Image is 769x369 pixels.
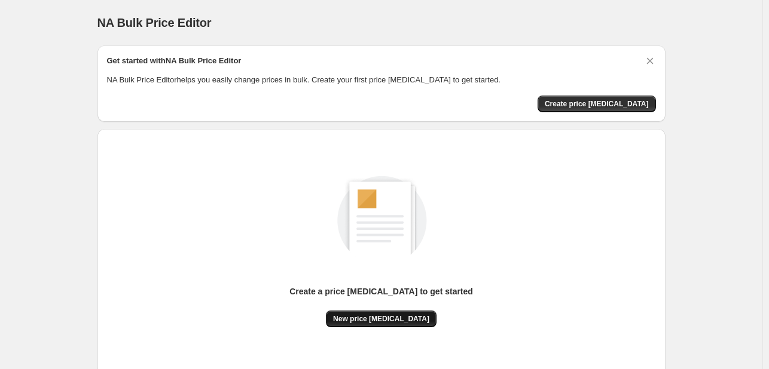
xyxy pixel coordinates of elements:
[644,55,656,67] button: Dismiss card
[545,99,649,109] span: Create price [MEDICAL_DATA]
[97,16,212,29] span: NA Bulk Price Editor
[107,55,242,67] h2: Get started with NA Bulk Price Editor
[538,96,656,112] button: Create price change job
[107,74,656,86] p: NA Bulk Price Editor helps you easily change prices in bulk. Create your first price [MEDICAL_DAT...
[333,314,429,324] span: New price [MEDICAL_DATA]
[326,310,437,327] button: New price [MEDICAL_DATA]
[289,285,473,297] p: Create a price [MEDICAL_DATA] to get started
